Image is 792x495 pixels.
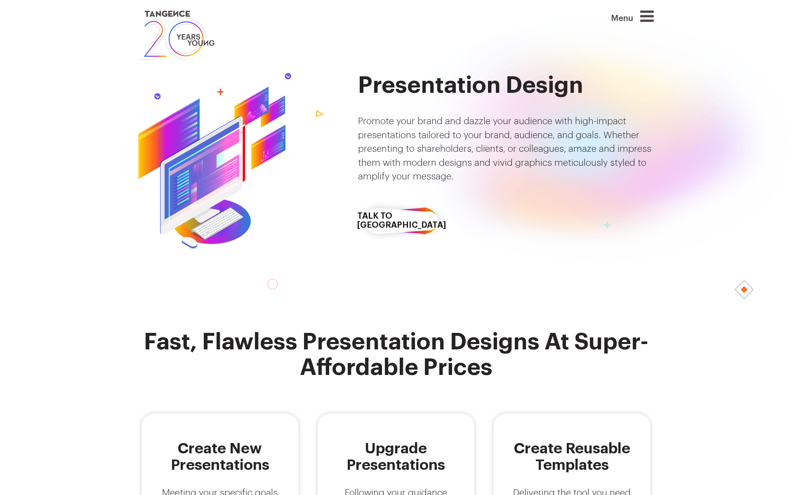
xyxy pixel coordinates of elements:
img: logo SVG [138,8,215,62]
p: Promote your brand and dazzle your audience with high-impact presentations tailored to your brand... [358,115,654,184]
a: Talk to [GEOGRAPHIC_DATA] [358,197,445,245]
h5: Upgrade Presentations [335,440,458,473]
h5: Create Reusable Templates [510,440,634,473]
h2: Presentation Design [358,73,654,98]
h5: Create New Presentations [158,440,282,473]
h2: Fast, flawless Presentation designs at super-affordable prices [138,329,654,380]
